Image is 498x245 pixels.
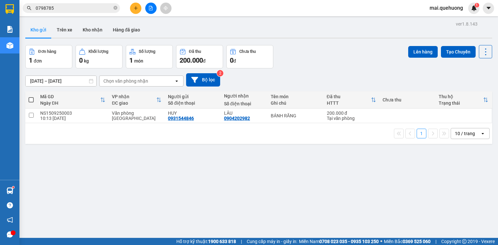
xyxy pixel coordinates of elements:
[241,238,242,245] span: |
[29,56,32,64] span: 1
[486,5,492,11] span: caret-down
[26,76,96,86] input: Select a date range.
[168,94,218,99] div: Người gửi
[25,45,72,68] button: Đơn hàng1đơn
[455,130,475,137] div: 10 / trang
[113,5,117,11] span: close-circle
[239,49,256,54] div: Chưa thu
[108,22,145,38] button: Hàng đã giao
[129,56,133,64] span: 1
[52,22,77,38] button: Trên xe
[224,101,264,106] div: Số điện thoại
[145,3,157,14] button: file-add
[417,129,426,138] button: 1
[168,111,218,116] div: HUY
[176,45,223,68] button: Đã thu200.000đ
[77,22,108,38] button: Kho nhận
[226,45,273,68] button: Chưa thu0đ
[224,116,250,121] div: 0904202982
[403,239,431,244] strong: 0369 525 060
[27,6,31,10] span: search
[6,26,13,33] img: solution-icon
[480,131,485,136] svg: open
[441,46,476,58] button: Tạo Chuyến
[134,6,138,10] span: plus
[424,4,468,12] span: mai.quehuong
[6,4,14,14] img: logo-vxr
[40,94,100,99] div: Mã GD
[327,111,376,116] div: 200.000 đ
[271,94,320,99] div: Tên món
[112,100,156,106] div: ĐC giao
[208,239,236,244] strong: 1900 633 818
[224,111,264,116] div: LÂU
[471,5,477,11] img: icon-new-feature
[435,238,436,245] span: |
[186,73,220,87] button: Bộ lọc
[180,56,203,64] span: 200.000
[189,49,201,54] div: Đã thu
[134,58,143,64] span: món
[38,49,56,54] div: Đơn hàng
[324,91,380,109] th: Toggle SortBy
[25,22,52,38] button: Kho gửi
[6,187,13,194] img: warehouse-icon
[384,238,431,245] span: Miền Bắc
[7,217,13,223] span: notification
[40,100,100,106] div: Ngày ĐH
[148,6,153,10] span: file-add
[113,6,117,10] span: close-circle
[12,186,14,188] sup: 1
[456,20,478,28] div: ver 1.8.143
[203,58,206,64] span: đ
[299,238,379,245] span: Miền Nam
[112,94,156,99] div: VP nhận
[271,113,320,118] div: BÁNH RĂNG
[271,100,320,106] div: Ghi chú
[380,240,382,243] span: ⚪️
[327,116,376,121] div: Tại văn phòng
[319,239,379,244] strong: 0708 023 035 - 0935 103 250
[476,3,478,7] span: 1
[168,116,194,121] div: 0931544846
[139,49,155,54] div: Số lượng
[439,94,483,99] div: Thu hộ
[34,58,42,64] span: đơn
[40,111,105,116] div: NS1509250003
[475,3,479,7] sup: 1
[103,78,148,84] div: Chọn văn phòng nhận
[327,100,371,106] div: HTTT
[109,91,165,109] th: Toggle SortBy
[130,3,141,14] button: plus
[230,56,233,64] span: 0
[84,58,89,64] span: kg
[40,116,105,121] div: 10:13 [DATE]
[327,94,371,99] div: Đã thu
[217,70,223,76] sup: 2
[160,3,172,14] button: aim
[126,45,173,68] button: Số lượng1món
[483,3,494,14] button: caret-down
[224,93,264,99] div: Người nhận
[7,231,13,238] span: message
[168,100,218,106] div: Số điện thoại
[435,91,492,109] th: Toggle SortBy
[247,238,297,245] span: Cung cấp máy in - giấy in:
[383,97,432,102] div: Chưa thu
[79,56,83,64] span: 0
[462,239,467,244] span: copyright
[233,58,236,64] span: đ
[174,78,179,84] svg: open
[176,238,236,245] span: Hỗ trợ kỹ thuật:
[89,49,108,54] div: Khối lượng
[37,91,109,109] th: Toggle SortBy
[163,6,168,10] span: aim
[439,100,483,106] div: Trạng thái
[7,202,13,208] span: question-circle
[112,111,161,121] div: Văn phòng [GEOGRAPHIC_DATA]
[36,5,112,12] input: Tìm tên, số ĐT hoặc mã đơn
[408,46,438,58] button: Lên hàng
[76,45,123,68] button: Khối lượng0kg
[6,42,13,49] img: warehouse-icon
